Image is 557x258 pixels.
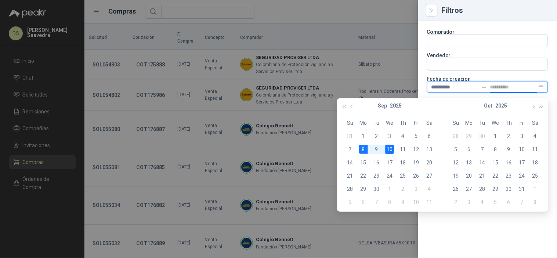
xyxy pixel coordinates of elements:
[357,196,370,209] td: 2025-10-06
[452,198,460,207] div: 2
[465,198,474,207] div: 3
[449,130,463,143] td: 2025-09-28
[344,169,357,182] td: 2025-09-21
[452,145,460,154] div: 5
[397,182,410,196] td: 2025-10-02
[372,185,381,193] div: 30
[465,171,474,180] div: 20
[516,169,529,182] td: 2025-10-24
[357,116,370,130] th: Mo
[518,158,527,167] div: 17
[465,185,474,193] div: 27
[529,130,542,143] td: 2025-10-04
[478,171,487,180] div: 21
[518,145,527,154] div: 10
[531,185,540,193] div: 1
[481,84,487,90] span: swap-right
[370,116,383,130] th: Tu
[410,182,423,196] td: 2025-10-03
[502,130,516,143] td: 2025-10-02
[372,198,381,207] div: 7
[465,145,474,154] div: 6
[370,130,383,143] td: 2025-09-02
[516,143,529,156] td: 2025-10-10
[489,156,502,169] td: 2025-10-15
[502,143,516,156] td: 2025-10-09
[491,198,500,207] div: 5
[423,143,436,156] td: 2025-09-13
[410,156,423,169] td: 2025-09-19
[529,196,542,209] td: 2025-11-08
[463,156,476,169] td: 2025-10-13
[463,182,476,196] td: 2025-10-27
[423,182,436,196] td: 2025-10-04
[399,132,408,141] div: 4
[357,182,370,196] td: 2025-09-29
[346,171,355,180] div: 21
[504,185,513,193] div: 30
[412,185,421,193] div: 3
[383,182,397,196] td: 2025-10-01
[489,182,502,196] td: 2025-10-29
[531,171,540,180] div: 25
[399,185,408,193] div: 2
[425,171,434,180] div: 27
[427,30,548,34] p: Comprador
[386,198,394,207] div: 8
[386,171,394,180] div: 24
[491,185,500,193] div: 29
[489,196,502,209] td: 2025-11-05
[504,145,513,154] div: 9
[412,145,421,154] div: 12
[427,6,436,15] button: Close
[463,169,476,182] td: 2025-10-20
[518,185,527,193] div: 31
[452,171,460,180] div: 19
[410,196,423,209] td: 2025-10-10
[425,145,434,154] div: 13
[476,169,489,182] td: 2025-10-21
[370,196,383,209] td: 2025-10-07
[410,130,423,143] td: 2025-09-05
[491,171,500,180] div: 22
[346,132,355,141] div: 31
[491,132,500,141] div: 1
[397,196,410,209] td: 2025-10-09
[516,182,529,196] td: 2025-10-31
[478,132,487,141] div: 30
[463,116,476,130] th: Mo
[463,196,476,209] td: 2025-11-03
[399,145,408,154] div: 11
[359,145,368,154] div: 8
[399,158,408,167] div: 18
[370,156,383,169] td: 2025-09-16
[531,198,540,207] div: 8
[412,171,421,180] div: 26
[397,169,410,182] td: 2025-09-25
[344,116,357,130] th: Su
[372,145,381,154] div: 9
[452,132,460,141] div: 28
[502,196,516,209] td: 2025-11-06
[516,116,529,130] th: Fr
[397,116,410,130] th: Th
[491,145,500,154] div: 8
[344,130,357,143] td: 2025-08-31
[502,116,516,130] th: Th
[449,116,463,130] th: Su
[529,116,542,130] th: Sa
[346,158,355,167] div: 14
[378,98,387,113] button: Sep
[449,196,463,209] td: 2025-11-02
[425,158,434,167] div: 20
[412,198,421,207] div: 10
[346,185,355,193] div: 28
[484,98,492,113] button: Oct
[476,182,489,196] td: 2025-10-28
[516,196,529,209] td: 2025-11-07
[383,196,397,209] td: 2025-10-08
[518,132,527,141] div: 3
[476,143,489,156] td: 2025-10-07
[383,116,397,130] th: We
[357,169,370,182] td: 2025-09-22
